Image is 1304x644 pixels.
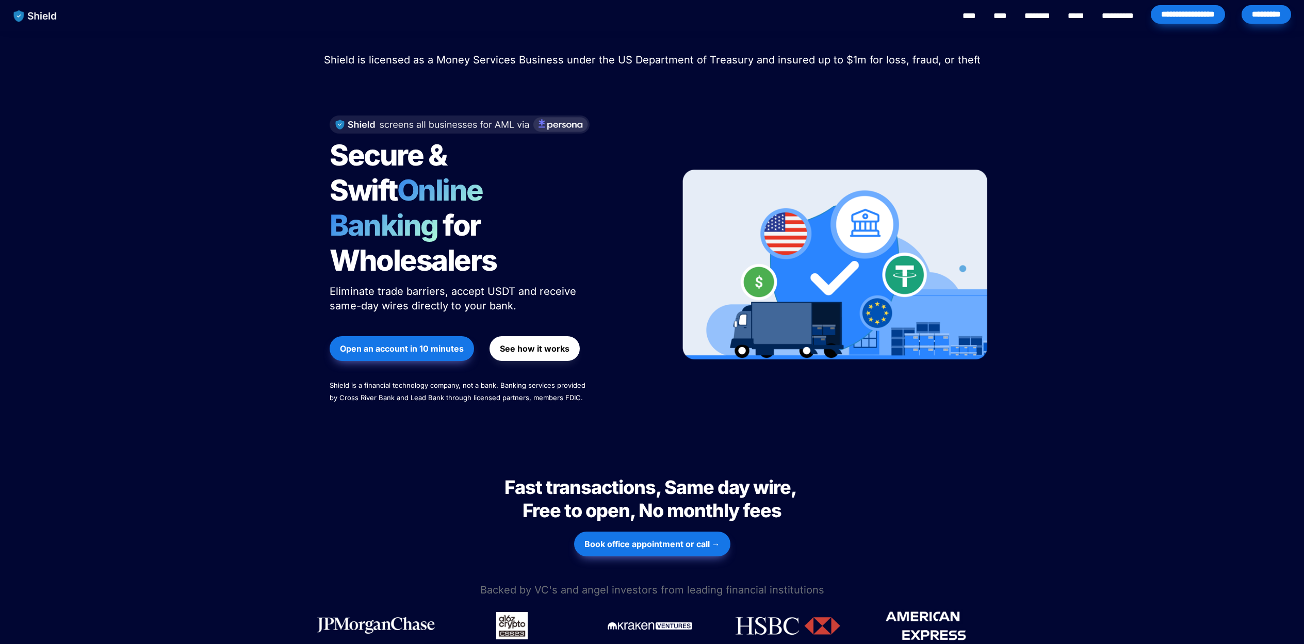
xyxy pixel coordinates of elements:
[500,343,569,354] strong: See how it works
[504,476,800,522] span: Fast transactions, Same day wire, Free to open, No monthly fees
[330,381,588,402] span: Shield is a financial technology company, not a bank. Banking services provided by Cross River Ba...
[340,343,464,354] strong: Open an account in 10 minutes
[9,5,62,27] img: website logo
[330,331,474,366] a: Open an account in 10 minutes
[330,138,451,208] span: Secure & Swift
[330,173,493,243] span: Online Banking
[480,584,824,596] span: Backed by VC's and angel investors from leading financial institutions
[330,208,497,278] span: for Wholesalers
[324,54,981,66] span: Shield is licensed as a Money Services Business under the US Department of Treasury and insured u...
[490,336,580,361] button: See how it works
[574,526,730,562] a: Book office appointment or call →
[574,532,730,556] button: Book office appointment or call →
[330,285,579,312] span: Eliminate trade barriers, accept USDT and receive same-day wires directly to your bank.
[584,539,720,549] strong: Book office appointment or call →
[330,336,474,361] button: Open an account in 10 minutes
[490,331,580,366] a: See how it works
